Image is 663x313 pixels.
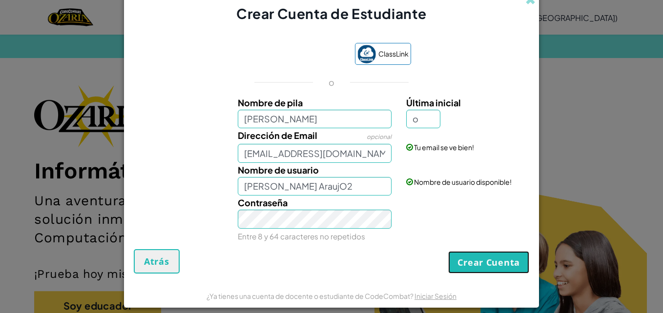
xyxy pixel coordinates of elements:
[238,130,317,141] span: Dirección de Email
[414,143,474,152] span: Tu email se ve bien!
[236,5,427,22] span: Crear Cuenta de Estudiante
[238,232,365,241] small: Entre 8 y 64 caracteres no repetidos
[406,97,461,108] span: Última inicial
[238,164,319,176] span: Nombre de usuario
[329,77,334,88] p: o
[367,133,392,140] span: opcional
[378,47,409,61] span: ClassLink
[357,45,376,63] img: classlink-logo-small.png
[238,97,303,108] span: Nombre de pila
[248,44,350,65] iframe: Botón de Acceder con Google
[144,255,169,267] span: Atrás
[134,249,180,274] button: Atrás
[238,197,288,208] span: Contraseña
[414,177,512,186] span: Nombre de usuario disponible!
[207,292,414,300] span: ¿Ya tienes una cuenta de docente o estudiante de CodeCombat?
[448,251,529,274] button: Crear Cuenta
[414,292,456,300] a: Iniciar Sesión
